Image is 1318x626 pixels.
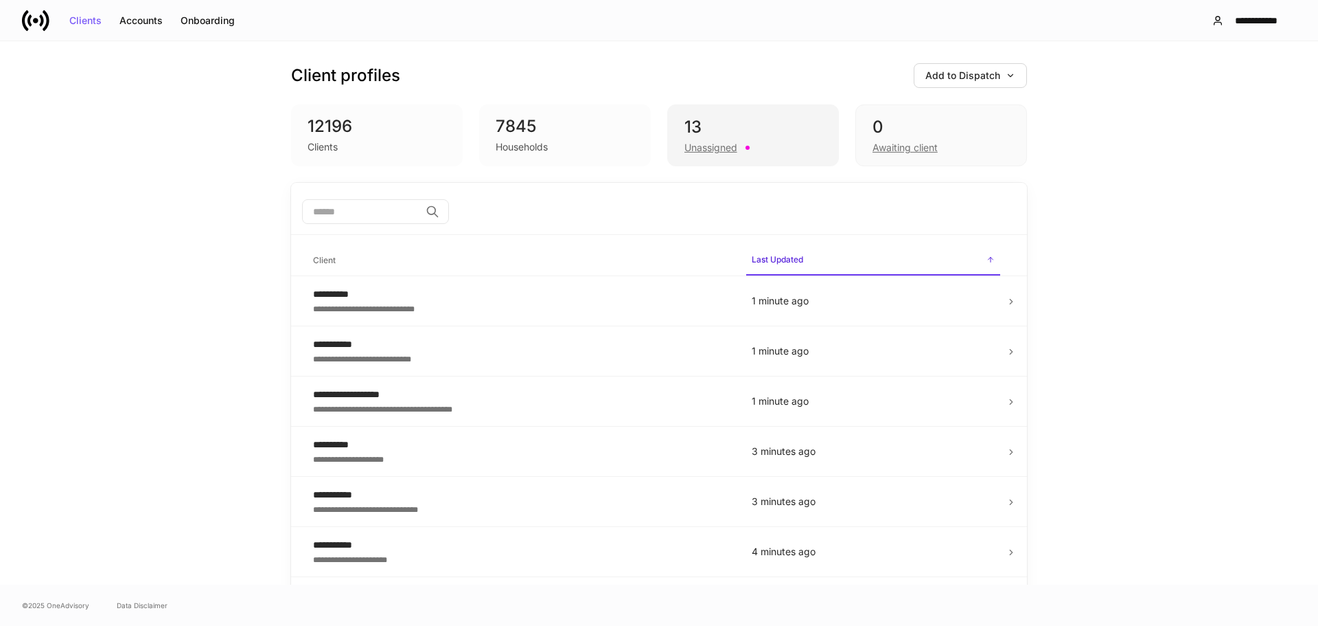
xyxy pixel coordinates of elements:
p: 1 minute ago [752,294,995,308]
div: Unassigned [684,141,737,155]
div: Onboarding [181,16,235,25]
p: 4 minutes ago [752,545,995,559]
button: Onboarding [172,10,244,32]
h3: Client profiles [291,65,400,87]
h6: Last Updated [752,253,803,266]
div: Awaiting client [872,141,938,155]
div: 12196 [308,115,446,137]
div: 0Awaiting client [855,104,1027,166]
p: 1 minute ago [752,344,995,358]
p: 3 minutes ago [752,495,995,508]
span: © 2025 OneAdvisory [22,600,89,611]
div: Clients [69,16,102,25]
button: Accounts [111,10,172,32]
div: Clients [308,140,338,154]
div: 7845 [496,115,634,137]
div: 13 [684,116,822,138]
div: Accounts [119,16,163,25]
button: Clients [60,10,111,32]
div: Add to Dispatch [925,71,1015,80]
span: Client [308,247,735,275]
div: 13Unassigned [667,104,839,166]
h6: Client [313,254,336,267]
p: 1 minute ago [752,394,995,408]
button: Add to Dispatch [914,63,1027,88]
p: 3 minutes ago [752,445,995,458]
span: Last Updated [746,246,1000,276]
div: 0 [872,116,1010,138]
a: Data Disclaimer [117,600,167,611]
div: Households [496,140,548,154]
